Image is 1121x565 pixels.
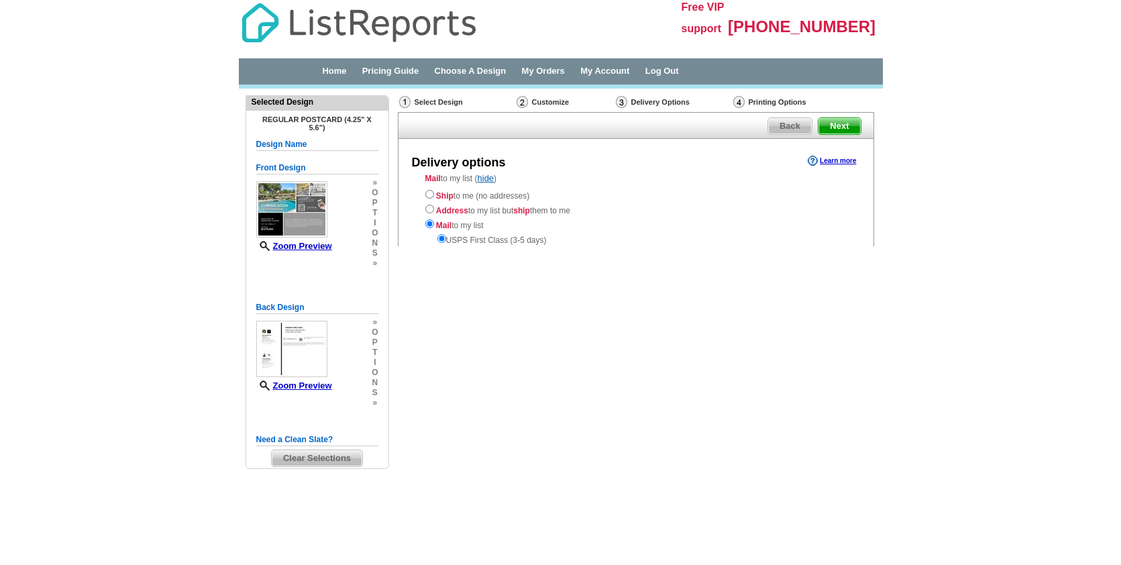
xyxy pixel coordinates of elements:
[372,368,378,378] span: o
[818,118,860,134] span: Next
[768,118,812,134] span: Back
[322,66,346,76] a: Home
[372,358,378,368] span: i
[682,1,725,34] span: Free VIP support
[372,208,378,218] span: t
[372,348,378,358] span: t
[580,66,629,76] a: My Account
[246,96,388,108] div: Selected Design
[256,241,332,251] a: Zoom Preview
[256,162,378,174] h5: Front Design
[372,188,378,198] span: o
[425,232,847,246] div: USPS First Class (3-5 days)
[372,258,378,268] span: »
[436,191,453,201] strong: Ship
[515,95,615,109] div: Customize
[256,181,327,238] img: small-thumb.jpg
[399,96,411,108] img: Select Design
[372,338,378,348] span: p
[616,96,627,108] img: Delivery Options
[398,172,873,246] div: to my list ( )
[372,327,378,338] span: o
[256,380,332,391] a: Zoom Preview
[256,115,378,132] h4: Regular Postcard (4.25" x 5.6")
[645,66,679,76] a: Log Out
[372,317,378,327] span: »
[372,238,378,248] span: n
[767,117,812,135] a: Back
[256,138,378,151] h5: Design Name
[372,248,378,258] span: s
[436,221,451,230] strong: Mail
[372,378,378,388] span: n
[732,95,851,109] div: Printing Options
[372,228,378,238] span: o
[412,154,506,172] div: Delivery options
[615,95,732,112] div: Delivery Options
[425,187,847,246] div: to me (no addresses) to my list but them to me to my list
[362,66,419,76] a: Pricing Guide
[372,198,378,208] span: p
[517,96,528,108] img: Customize
[513,206,530,215] strong: ship
[272,450,362,466] span: Clear Selections
[398,95,515,112] div: Select Design
[733,96,745,108] img: Printing Options & Summary
[478,173,494,183] a: hide
[728,17,875,36] span: [PHONE_NUMBER]
[808,156,856,166] a: Learn more
[372,398,378,408] span: »
[256,433,378,446] h5: Need a Clean Slate?
[372,218,378,228] span: i
[522,66,565,76] a: My Orders
[436,206,468,215] strong: Address
[372,388,378,398] span: s
[256,301,378,314] h5: Back Design
[425,174,441,183] strong: Mail
[256,321,327,377] img: small-thumb.jpg
[435,66,506,76] a: Choose A Design
[372,178,378,188] span: »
